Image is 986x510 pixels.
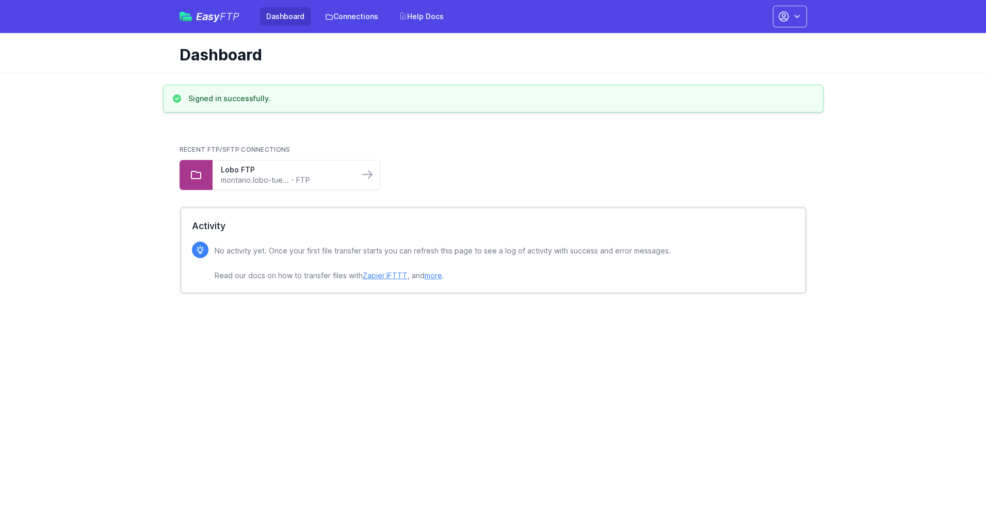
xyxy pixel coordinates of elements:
[196,11,239,22] span: Easy
[215,245,671,282] p: No activity yet. Once your first file transfer starts you can refresh this page to see a log of a...
[220,10,239,23] span: FTP
[188,93,271,104] h3: Signed in successfully.
[386,271,408,280] a: IFTTT
[180,11,239,22] a: EasyFTP
[425,271,442,280] a: more
[180,12,192,21] img: easyftp_logo.png
[192,219,795,233] h2: Activity
[363,271,384,280] a: Zapier
[260,7,311,26] a: Dashboard
[319,7,384,26] a: Connections
[221,165,351,175] a: Lobo FTP
[393,7,450,26] a: Help Docs
[221,175,351,185] a: montario.lobo-tue... - FTP
[180,146,807,154] h2: Recent FTP/SFTP Connections
[180,45,799,64] h1: Dashboard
